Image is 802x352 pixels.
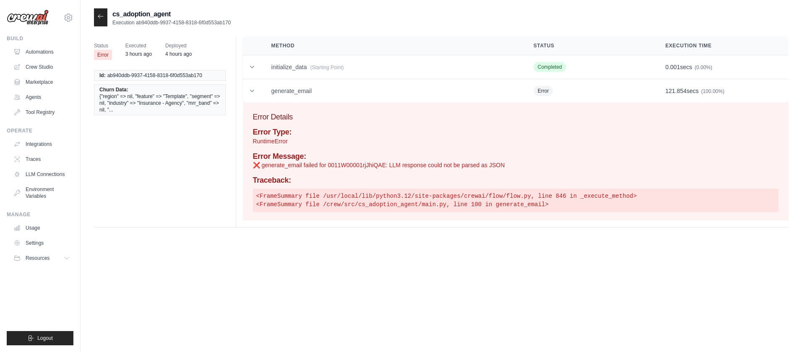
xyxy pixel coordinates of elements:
[94,41,112,50] span: Status
[94,50,112,60] span: Error
[99,93,220,113] span: {"region" => nil, "feature" => "Template", "segment" => nil, "industry" => "Insurance - Agency", ...
[253,161,779,169] p: ❌ generate_email failed for 0011W00001rjJhiQAE: LLM response could not be parsed as JSON
[253,189,779,212] pre: <FrameSummary file /usr/local/lib/python3.12/site-packages/crewai/flow/flow.py, line 846 in _exec...
[125,51,152,57] time: August 10, 2025 at 10:16 PDT
[534,86,553,96] span: Error
[112,9,231,19] h2: cs_adoption_agent
[10,236,73,250] a: Settings
[10,106,73,119] a: Tool Registry
[165,41,192,50] span: Deployed
[10,60,73,74] a: Crew Studio
[37,335,53,342] span: Logout
[125,41,152,50] span: Executed
[99,72,106,79] span: Id:
[10,168,73,181] a: LLM Connections
[7,331,73,345] button: Logout
[165,51,192,57] time: August 10, 2025 at 08:57 PDT
[112,19,231,26] p: Execution ab940ddb-9937-4158-8318-6f0d553ab170
[534,62,566,72] span: Completed
[701,88,724,94] span: (100.00%)
[310,65,344,70] span: (Starting Point)
[10,221,73,235] a: Usage
[7,127,73,134] div: Operate
[261,36,523,55] th: Method
[261,55,523,79] td: initialize_data
[10,75,73,89] a: Marketplace
[523,36,655,55] th: Status
[655,36,789,55] th: Execution Time
[253,176,779,185] h4: Traceback:
[261,79,523,103] td: generate_email
[10,91,73,104] a: Agents
[7,211,73,218] div: Manage
[10,153,73,166] a: Traces
[253,152,779,161] h4: Error Message:
[107,72,202,79] span: ab940ddb-9937-4158-8318-6f0d553ab170
[253,137,779,145] p: RuntimeError
[655,55,789,79] td: secs
[695,65,712,70] span: (0.00%)
[655,79,789,103] td: secs
[665,88,687,94] span: 121.854
[7,10,49,26] img: Logo
[10,45,73,59] a: Automations
[10,183,73,203] a: Environment Variables
[99,86,128,93] span: Churn Data:
[10,251,73,265] button: Resources
[253,111,779,123] h3: Error Details
[665,64,680,70] span: 0.001
[253,128,779,137] h4: Error Type:
[10,137,73,151] a: Integrations
[7,35,73,42] div: Build
[26,255,49,261] span: Resources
